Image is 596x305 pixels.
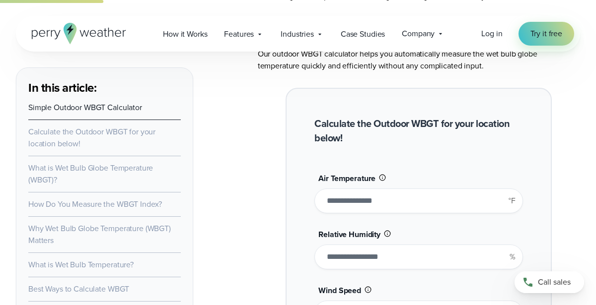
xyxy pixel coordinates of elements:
a: Try it free [519,22,574,46]
span: Log in [481,28,502,39]
a: Best Ways to Calculate WBGT [28,283,129,295]
span: Company [402,28,435,40]
a: How it Works [154,24,216,44]
a: Calculate the Outdoor WBGT for your location below! [28,126,155,149]
span: Air Temperature [318,173,375,184]
a: Case Studies [332,24,393,44]
a: Log in [481,28,502,40]
h2: Calculate the Outdoor WBGT for your location below! [314,117,523,145]
a: How Do You Measure the WBGT Index? [28,198,162,210]
a: What is Wet Bulb Globe Temperature (WBGT)? [28,162,153,185]
span: Try it free [530,28,562,40]
a: Simple Outdoor WBGT Calculator [28,102,142,113]
a: Why Wet Bulb Globe Temperature (WBGT) Matters [28,223,171,246]
span: Call sales [538,276,571,288]
span: Features [224,28,254,40]
span: How it Works [163,28,207,40]
p: Our outdoor WBGT calculator helps you automatically measure the wet bulb globe temperature quickl... [258,48,580,72]
span: Relative Humidity [318,229,380,240]
span: Case Studies [341,28,385,40]
span: Wind Speed [318,285,361,296]
a: Call sales [515,271,584,293]
h3: In this article: [28,80,181,96]
span: Industries [281,28,314,40]
a: What is Wet Bulb Temperature? [28,259,134,270]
